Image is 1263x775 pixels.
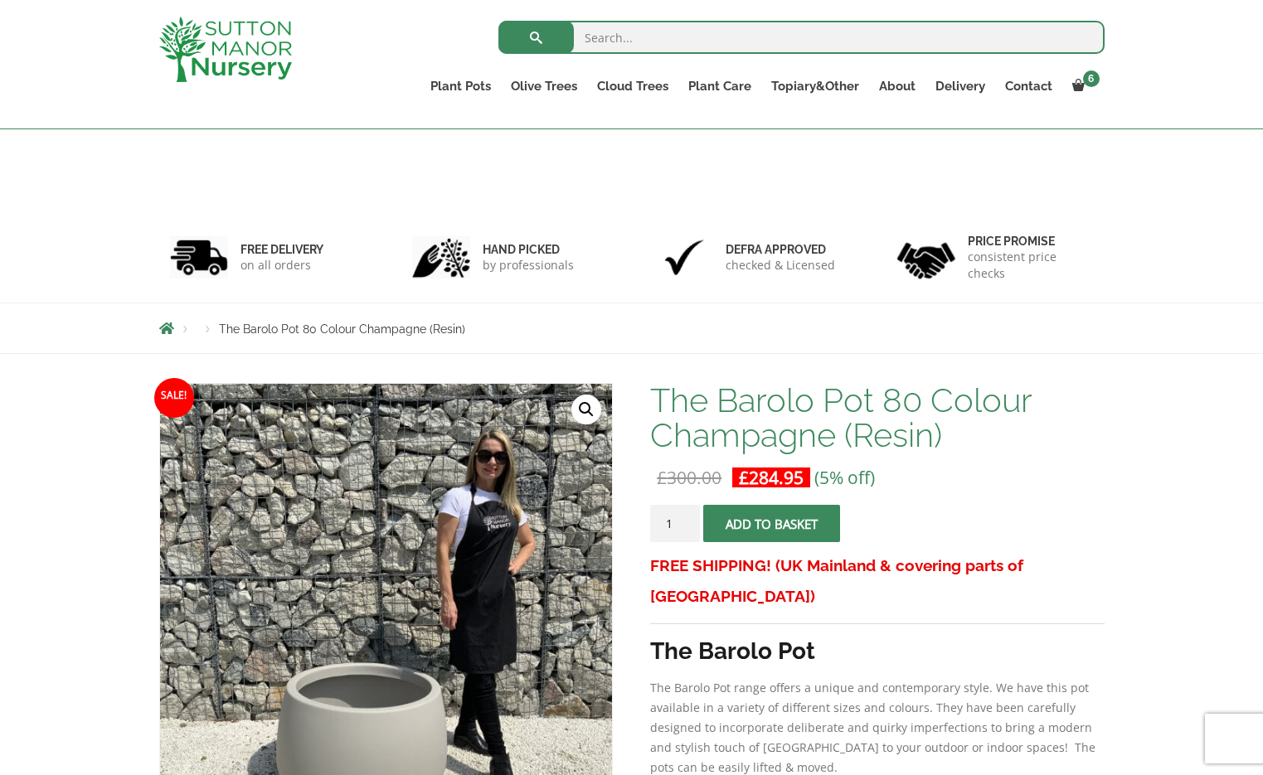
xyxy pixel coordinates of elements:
a: Plant Care [678,75,761,98]
a: Plant Pots [420,75,501,98]
a: Olive Trees [501,75,587,98]
img: 3.jpg [655,236,713,279]
span: (5% off) [814,466,875,489]
span: £ [657,466,667,489]
a: Cloud Trees [587,75,678,98]
a: 6 [1062,75,1105,98]
img: 4.jpg [897,232,955,283]
h6: Price promise [968,234,1094,249]
bdi: 300.00 [657,466,721,489]
a: Topiary&Other [761,75,869,98]
a: About [869,75,925,98]
h6: hand picked [483,242,574,257]
strong: The Barolo Pot [650,637,815,665]
span: The Barolo Pot 80 Colour Champagne (Resin) [219,322,465,336]
button: Add to basket [703,505,840,542]
p: consistent price checks [968,249,1094,282]
bdi: 284.95 [739,466,804,489]
input: Search... [498,21,1105,54]
a: View full-screen image gallery [571,395,601,424]
img: 2.jpg [412,236,470,279]
h6: FREE DELIVERY [240,242,323,257]
h6: Defra approved [726,242,835,257]
h1: The Barolo Pot 80 Colour Champagne (Resin) [650,383,1104,453]
h3: FREE SHIPPING! (UK Mainland & covering parts of [GEOGRAPHIC_DATA]) [650,550,1104,612]
img: logo [159,17,292,82]
a: Contact [995,75,1062,98]
p: by professionals [483,257,574,274]
img: 1.jpg [170,236,228,279]
nav: Breadcrumbs [159,322,1105,335]
a: Delivery [925,75,995,98]
span: Sale! [154,378,194,418]
span: £ [739,466,749,489]
input: Product quantity [650,505,700,542]
p: on all orders [240,257,323,274]
span: 6 [1083,70,1100,87]
p: checked & Licensed [726,257,835,274]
